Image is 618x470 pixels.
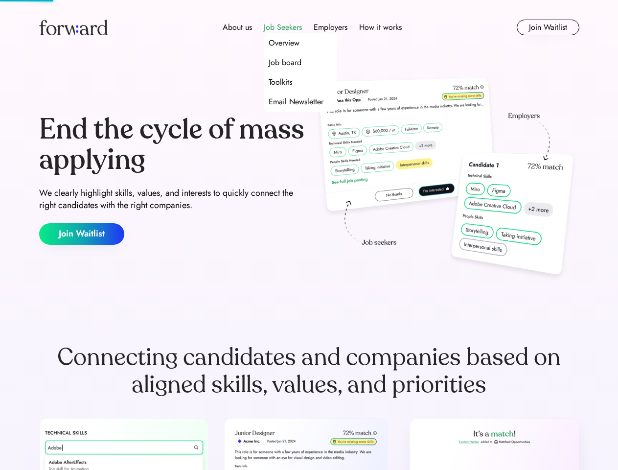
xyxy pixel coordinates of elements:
[269,37,299,49] div: Overview
[359,22,402,33] div: How it works
[313,74,579,285] img: hero-image.png
[39,187,305,211] div: We clearly highlight skills, values, and interests to quickly connect the right candidates with t...
[39,20,108,35] img: Forward logo
[269,57,301,69] div: Job board
[264,22,302,33] div: Job Seekers
[517,20,579,35] button: Join Waitlist
[269,96,323,108] div: Email Newsletter
[39,115,305,175] div: End the cycle of mass applying
[39,223,124,245] button: Join Waitlist
[314,22,347,33] div: Employers
[223,22,252,33] div: About us
[39,344,579,399] div: Connecting candidates and companies based on aligned skills, values, and priorities
[269,76,292,88] div: Toolkits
